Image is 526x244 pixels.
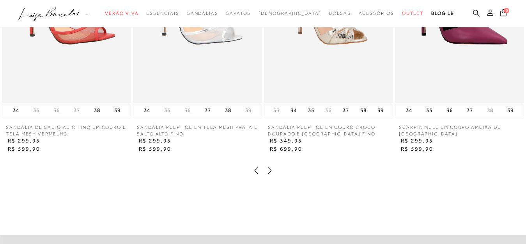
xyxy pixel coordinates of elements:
[105,6,138,21] a: noSubCategoriesText
[8,146,40,152] span: R$ 599,90
[139,137,171,144] span: R$ 299,95
[402,11,424,16] span: Outlet
[306,105,317,116] button: 35
[444,105,455,116] button: 36
[202,105,213,116] button: 37
[2,124,131,137] a: SANDÁLIA DE SALTO ALTO FINO EM COURO E TELA MESH VERMELHO
[358,105,369,116] button: 38
[112,105,123,116] button: 39
[329,11,351,16] span: Bolsas
[340,105,351,116] button: 37
[187,6,218,21] a: noSubCategoriesText
[271,107,282,114] button: 33
[505,105,516,116] button: 39
[323,107,334,114] button: 36
[11,105,21,116] button: 34
[182,107,193,114] button: 36
[259,6,321,21] a: noSubCategoriesText
[264,124,393,137] a: SANDÁLIA PEEP TOE EM COURO CROCO DOURADO E [GEOGRAPHIC_DATA] FINO
[504,8,509,13] span: 0
[402,6,424,21] a: noSubCategoriesText
[162,107,173,114] button: 35
[401,137,433,144] span: R$ 299,95
[243,107,254,114] button: 39
[92,105,103,116] button: 38
[133,124,262,137] a: SANDÁLIA PEEP TOE EM TELA MESH PRATA E SALTO ALTO FINO
[31,107,42,114] button: 35
[395,124,524,137] a: SCARPIN MULE EM COURO AMEIXA DE [GEOGRAPHIC_DATA]
[431,6,454,21] a: BLOG LB
[8,137,40,144] span: R$ 299,95
[270,137,302,144] span: R$ 349,95
[359,6,394,21] a: noSubCategoriesText
[270,146,302,152] span: R$ 699,90
[359,11,394,16] span: Acessórios
[498,9,509,19] button: 0
[146,6,179,21] a: noSubCategoriesText
[226,11,251,16] span: Sapatos
[105,11,138,16] span: Verão Viva
[71,107,82,114] button: 37
[288,105,299,116] button: 34
[424,105,435,116] button: 35
[51,107,62,114] button: 36
[485,107,496,114] button: 38
[139,146,171,152] span: R$ 599,90
[146,11,179,16] span: Essenciais
[142,105,152,116] button: 34
[464,105,475,116] button: 37
[223,105,234,116] button: 38
[404,105,414,116] button: 34
[375,105,386,116] button: 39
[401,146,433,152] span: R$ 599,90
[259,11,321,16] span: [DEMOGRAPHIC_DATA]
[226,6,251,21] a: noSubCategoriesText
[187,11,218,16] span: Sandálias
[431,11,454,16] span: BLOG LB
[329,6,351,21] a: noSubCategoriesText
